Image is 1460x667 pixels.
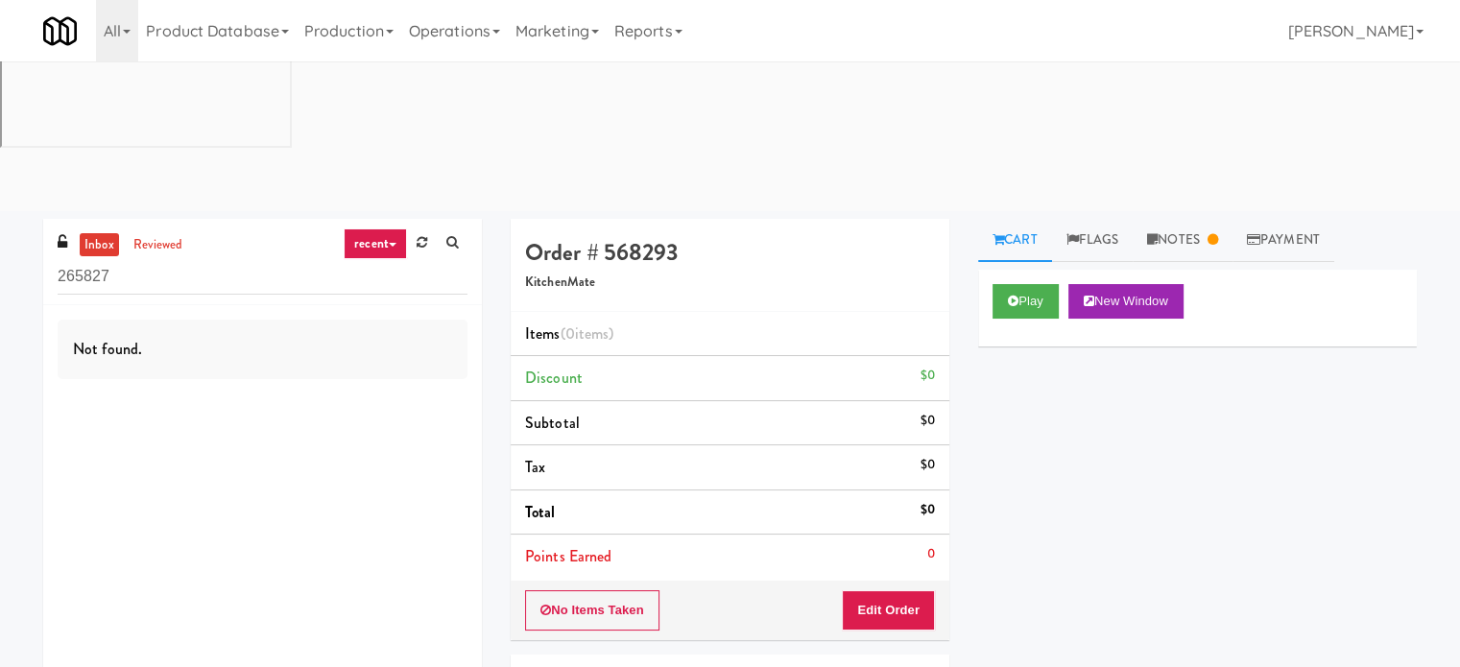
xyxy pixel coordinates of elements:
div: $0 [921,364,935,388]
a: inbox [80,233,119,257]
a: Payment [1233,219,1334,262]
a: recent [344,228,407,259]
span: Total [525,501,556,523]
div: $0 [921,453,935,477]
span: Subtotal [525,412,580,434]
span: (0 ) [561,322,614,345]
button: Edit Order [842,590,935,631]
button: Play [993,284,1059,319]
img: Micromart [43,14,77,48]
span: Discount [525,367,583,389]
button: New Window [1068,284,1184,319]
a: Cart [978,219,1052,262]
a: Flags [1052,219,1134,262]
h5: KitchenMate [525,275,935,290]
div: $0 [921,409,935,433]
a: Notes [1133,219,1233,262]
button: No Items Taken [525,590,659,631]
span: Points Earned [525,545,611,567]
a: reviewed [129,233,188,257]
input: Search vision orders [58,259,467,295]
span: Not found. [73,338,142,360]
span: Tax [525,456,545,478]
h4: Order # 568293 [525,240,935,265]
div: $0 [921,498,935,522]
div: 0 [927,542,935,566]
ng-pluralize: items [575,322,610,345]
span: Items [525,322,613,345]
